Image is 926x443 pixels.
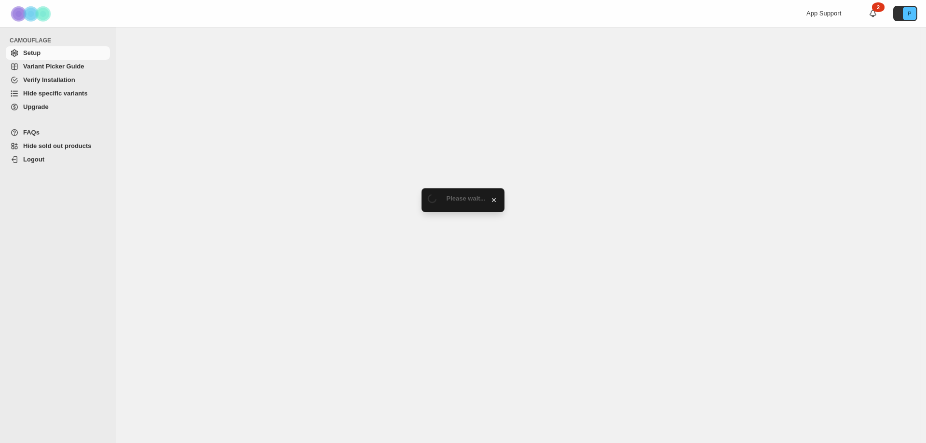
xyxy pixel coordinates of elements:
span: FAQs [23,129,40,136]
button: Avatar with initials P [893,6,917,21]
a: Variant Picker Guide [6,60,110,73]
span: Variant Picker Guide [23,63,84,70]
a: Logout [6,153,110,166]
span: Hide specific variants [23,90,88,97]
span: Setup [23,49,41,56]
span: Avatar with initials P [903,7,916,20]
a: FAQs [6,126,110,139]
span: CAMOUFLAGE [10,37,111,44]
span: App Support [806,10,841,17]
img: Camouflage [8,0,56,27]
span: Logout [23,156,44,163]
a: Verify Installation [6,73,110,87]
a: Hide sold out products [6,139,110,153]
a: 2 [868,9,878,18]
a: Setup [6,46,110,60]
a: Hide specific variants [6,87,110,100]
span: Verify Installation [23,76,75,83]
span: Upgrade [23,103,49,110]
text: P [908,11,911,16]
a: Upgrade [6,100,110,114]
span: Please wait... [447,195,486,202]
div: 2 [872,2,885,12]
span: Hide sold out products [23,142,92,149]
